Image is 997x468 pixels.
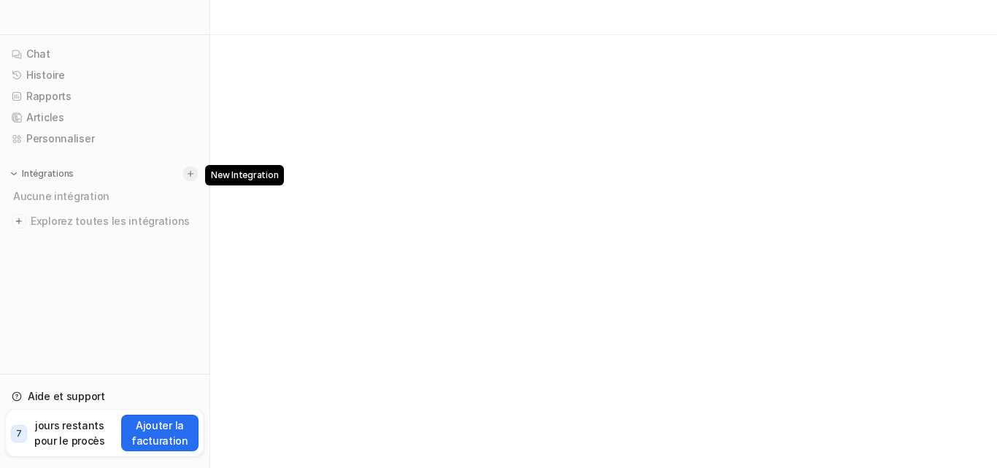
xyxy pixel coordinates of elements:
[26,111,64,123] font: Articles
[6,44,204,64] a: Chat
[26,132,94,145] font: Personnaliser
[26,47,50,60] font: Chat
[6,386,204,407] a: Aide et support
[16,428,22,439] font: 7
[26,90,72,102] font: Rapports
[131,419,188,447] font: Ajouter la facturation
[13,190,109,202] font: Aucune intégration
[6,166,78,181] button: Intégrations
[205,165,284,185] span: New Integration
[9,169,19,179] img: développer le menu
[28,390,105,402] font: Aide et support
[12,214,26,229] img: explorer toutes les intégrations
[121,415,199,451] button: Ajouter la facturation
[6,211,204,231] a: Explorez toutes les intégrations
[6,65,204,85] a: Histoire
[34,419,105,447] font: jours restants pour le procès
[6,128,204,149] a: Personnaliser
[6,86,204,107] a: Rapports
[22,168,74,179] font: Intégrations
[185,169,196,179] img: menu_add.svg
[6,107,204,128] a: Articles
[26,69,65,81] font: Histoire
[31,215,190,227] font: Explorez toutes les intégrations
